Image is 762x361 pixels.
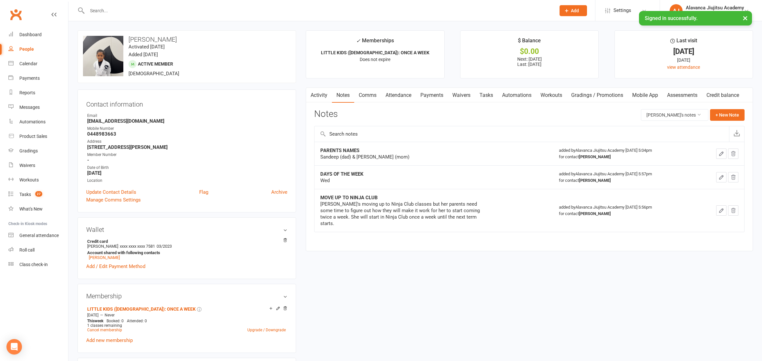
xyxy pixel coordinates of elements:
div: Mobile Number [87,126,287,132]
div: Class check-in [19,262,48,267]
a: Reports [8,86,68,100]
i: ✓ [356,38,360,44]
span: Attended: 0 [127,319,147,323]
span: [DEMOGRAPHIC_DATA] [129,71,179,77]
div: $0.00 [466,48,592,55]
strong: LITTLE KIDS ([DEMOGRAPHIC_DATA]): ONCE A WEEK [321,50,429,55]
a: Workouts [8,173,68,187]
a: Workouts [536,88,567,103]
a: Waivers [448,88,475,103]
h3: [PERSON_NAME] [83,36,291,43]
div: [DATE] [621,48,747,55]
div: Automations [19,119,46,124]
a: Product Sales [8,129,68,144]
strong: DAYS OF THE WEEK [320,171,364,177]
strong: Credit card [87,239,284,244]
a: People [8,42,68,57]
div: Memberships [356,36,394,48]
div: for contact [559,177,692,184]
h3: Contact information [86,98,287,108]
strong: Account shared with following contacts [87,250,284,255]
a: Tasks 27 [8,187,68,202]
button: Add [560,5,587,16]
a: Comms [354,88,381,103]
h3: Wallet [86,226,287,233]
span: 03/2023 [157,244,172,249]
div: [PERSON_NAME]'s moving up to Ninja Club classes but her parents need some time to figure out how ... [320,201,482,227]
a: Payments [416,88,448,103]
div: $ Balance [518,36,541,48]
a: Waivers [8,158,68,173]
a: Automations [498,88,536,103]
a: LITTLE KIDS ([DEMOGRAPHIC_DATA]): ONCE A WEEK [87,306,196,312]
span: Active member [138,61,173,67]
div: Calendar [19,61,37,66]
div: Alavanca Jiujitsu Academy [686,5,744,11]
a: Dashboard [8,27,68,42]
span: Signed in successfully. [645,15,697,21]
div: Reports [19,90,35,95]
div: added by Alavanca Jiujitsu Academy [DATE] 5:56pm [559,204,692,217]
a: Gradings [8,144,68,158]
a: Tasks [475,88,498,103]
div: Payments [19,76,40,81]
a: [PERSON_NAME] [89,255,120,260]
input: Search notes [314,126,729,142]
div: Location [87,178,287,184]
strong: 0448983663 [87,131,287,137]
div: Waivers [19,163,35,168]
span: Add [571,8,579,13]
a: Messages [8,100,68,115]
div: Member Number [87,152,287,158]
strong: [STREET_ADDRESS][PERSON_NAME] [87,144,287,150]
div: Wed [320,177,482,184]
div: AJ [670,4,683,17]
a: Assessments [663,88,702,103]
div: People [19,46,34,52]
button: × [739,11,751,25]
span: This [87,319,95,323]
div: Gradings [19,148,38,153]
div: Alavanca Jiujitsu Academy [686,11,744,16]
span: 1 classes remaining [87,323,122,328]
a: view attendance [667,65,700,70]
div: What's New [19,206,43,211]
strong: MOVE UP TO NINJA CLUB [320,195,378,201]
div: Date of Birth [87,165,287,171]
a: Payments [8,71,68,86]
div: added by Alavanca Jiujitsu Academy [DATE] 5:04pm [559,147,692,160]
div: Last visit [670,36,697,48]
a: Upgrade / Downgrade [247,328,286,332]
span: Booked: 0 [107,319,124,323]
a: Automations [8,115,68,129]
input: Search... [85,6,551,15]
strong: [EMAIL_ADDRESS][DOMAIN_NAME] [87,118,287,124]
a: Add / Edit Payment Method [86,263,145,270]
div: Dashboard [19,32,42,37]
div: [DATE] [621,57,747,64]
strong: [PERSON_NAME] [579,178,611,183]
a: Add new membership [86,337,133,343]
h3: Membership [86,293,287,300]
div: for contact [559,154,692,160]
a: General attendance kiosk mode [8,228,68,243]
span: Never [105,313,115,317]
strong: [PERSON_NAME] [579,154,611,159]
a: Clubworx [8,6,24,23]
div: Sandeep (dad) & [PERSON_NAME] (mom) [320,154,482,160]
a: Class kiosk mode [8,257,68,272]
div: Product Sales [19,134,47,139]
span: 27 [35,191,42,197]
p: Next: [DATE] Last: [DATE] [466,57,592,67]
div: General attendance [19,233,59,238]
div: Messages [19,105,40,110]
a: Activity [306,88,332,103]
a: Attendance [381,88,416,103]
div: for contact [559,211,692,217]
span: Settings [613,3,631,18]
div: added by Alavanca Jiujitsu Academy [DATE] 5:57pm [559,171,692,184]
span: [DATE] [87,313,98,317]
a: What's New [8,202,68,216]
time: Activated [DATE] [129,44,165,50]
time: Added [DATE] [129,52,158,57]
